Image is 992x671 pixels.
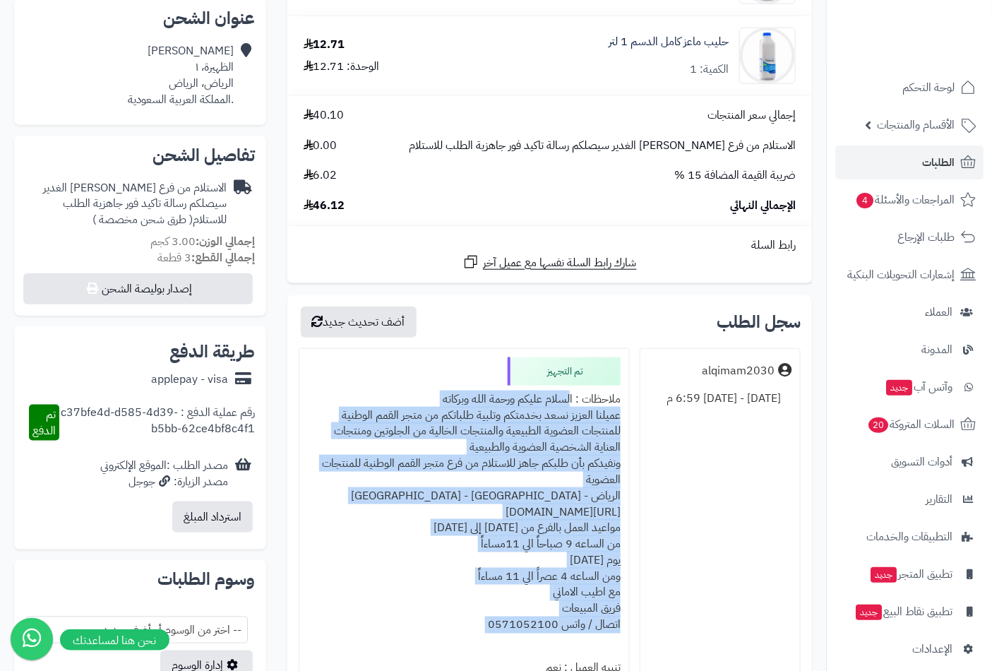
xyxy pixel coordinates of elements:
[835,445,984,479] a: أدوات التسويق
[690,61,729,78] div: الكمية: 1
[702,363,775,379] div: alqimam2030
[835,258,984,292] a: إشعارات التحويلات البنكية
[196,233,255,250] strong: إجمالي الوزن:
[59,405,254,441] div: رقم عملية الدفع : c37bfe4d-d585-4d39-b5bb-62ce4bf8c4f1
[92,211,193,228] span: ( طرق شحن مخصصة )
[891,452,952,472] span: أدوات التسويق
[462,254,637,271] a: شارك رابط السلة نفسها مع عميل آخر
[151,372,228,388] div: applepay - visa
[169,343,255,360] h2: طريقة الدفع
[835,183,984,217] a: المراجعات والأسئلة4
[304,107,345,124] span: 40.10
[100,458,228,490] div: مصدر الطلب :الموقع الإلكتروني
[856,192,873,208] span: 4
[717,314,801,331] h3: سجل الطلب
[835,370,984,404] a: وآتس آبجديد
[483,255,637,271] span: شارك رابط السلة نفسها مع عميل آخر
[886,380,912,396] span: جديد
[26,617,247,644] span: -- اختر من الوسوم أو أضف جديد... --
[835,632,984,666] a: الإعدادات
[835,146,984,179] a: الطلبات
[157,249,255,266] small: 3 قطعة
[885,377,952,397] span: وآتس آب
[128,43,234,107] div: [PERSON_NAME] الظهيرة، ١ الرياض، الرياض .المملكة العربية السعودية
[835,482,984,516] a: التقارير
[25,147,255,164] h2: تفاصيل الشحن
[897,227,955,247] span: طلبات الإرجاع
[25,571,255,588] h2: وسوم الطلبات
[301,307,417,338] button: أضف تحديث جديد
[304,167,337,184] span: 6.02
[100,474,228,490] div: مصدر الزيارة: جوجل
[896,28,979,58] img: logo-2.png
[835,520,984,554] a: التطبيقات والخدمات
[868,417,888,433] span: 20
[835,71,984,105] a: لوحة التحكم
[922,153,955,172] span: الطلبات
[304,198,345,214] span: 46.12
[304,138,337,154] span: 0.00
[304,59,380,75] div: الوحدة: 12.71
[835,557,984,591] a: تطبيق المتجرجديد
[609,34,729,50] a: حليب ماعز كامل الدسم 1 لتر
[707,107,796,124] span: إجمالي سعر المنتجات
[150,233,255,250] small: 3.00 كجم
[854,602,952,622] span: تطبيق نقاط البيع
[926,489,952,509] span: التقارير
[835,295,984,329] a: العملاء
[912,639,952,659] span: الإعدادات
[856,605,882,620] span: جديد
[902,78,955,97] span: لوحة التحكم
[866,527,952,547] span: التطبيقات والخدمات
[191,249,255,266] strong: إجمالي القطع:
[23,273,253,304] button: إصدار بوليصة الشحن
[304,37,345,53] div: 12.71
[649,385,791,412] div: [DATE] - [DATE] 6:59 م
[25,617,248,643] span: -- اختر من الوسوم أو أضف جديد... --
[871,567,897,583] span: جديد
[855,190,955,210] span: المراجعات والأسئلة
[32,406,56,439] span: تم الدفع
[730,198,796,214] span: الإجمالي النهائي
[293,237,806,254] div: رابط السلة
[409,138,796,154] span: الاستلام من فرع [PERSON_NAME] الغدير سيصلكم رسالة تاكيد فور جاهزية الطلب للاستلام
[835,408,984,441] a: السلات المتروكة20
[740,28,795,84] img: 1700260736-29-90x90.jpg
[835,220,984,254] a: طلبات الإرجاع
[25,10,255,27] h2: عنوان الشحن
[25,180,227,229] div: الاستلام من فرع [PERSON_NAME] الغدير سيصلكم رسالة تاكيد فور جاهزية الطلب للاستلام
[835,595,984,629] a: تطبيق نقاط البيعجديد
[835,333,984,367] a: المدونة
[308,386,621,655] div: ملاحظات : السلام عليكم ورحمة الله وبركاته عميلنا العزيز نسعد بخدمتكم وتلبية طلباتكم من متجر القمم...
[847,265,955,285] span: إشعارات التحويلات البنكية
[869,564,952,584] span: تطبيق المتجر
[508,357,621,386] div: تم التجهيز
[921,340,952,360] span: المدونة
[674,167,796,184] span: ضريبة القيمة المضافة 15 %
[925,302,952,322] span: العملاء
[172,501,253,533] button: استرداد المبلغ
[877,115,955,135] span: الأقسام والمنتجات
[867,415,955,434] span: السلات المتروكة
